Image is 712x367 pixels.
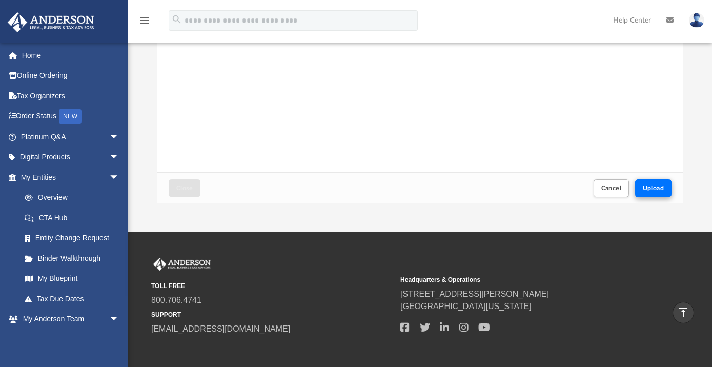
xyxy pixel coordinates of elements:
a: Home [7,45,135,66]
i: search [171,14,182,25]
small: TOLL FREE [151,281,393,291]
a: My Blueprint [14,269,130,289]
a: Overview [14,188,135,208]
i: menu [138,14,151,27]
a: [STREET_ADDRESS][PERSON_NAME] [400,290,549,298]
a: [GEOGRAPHIC_DATA][US_STATE] [400,302,532,311]
span: Close [176,185,193,191]
a: menu [138,19,151,27]
a: Tax Due Dates [14,289,135,309]
a: Entity Change Request [14,228,135,249]
span: arrow_drop_down [109,127,130,148]
span: Upload [643,185,664,191]
a: [EMAIL_ADDRESS][DOMAIN_NAME] [151,324,290,333]
span: arrow_drop_down [109,167,130,188]
i: vertical_align_top [677,306,689,318]
a: Binder Walkthrough [14,248,135,269]
a: My Anderson Team [14,329,125,350]
a: My Anderson Teamarrow_drop_down [7,309,130,330]
span: arrow_drop_down [109,309,130,330]
button: Close [169,179,200,197]
a: Order StatusNEW [7,106,135,127]
a: 800.706.4741 [151,296,201,304]
a: CTA Hub [14,208,135,228]
a: Online Ordering [7,66,135,86]
a: Tax Organizers [7,86,135,106]
img: Anderson Advisors Platinum Portal [151,258,213,271]
a: Digital Productsarrow_drop_down [7,147,135,168]
button: Upload [635,179,672,197]
button: Cancel [594,179,629,197]
img: Anderson Advisors Platinum Portal [5,12,97,32]
span: Cancel [601,185,622,191]
a: vertical_align_top [673,302,694,323]
small: SUPPORT [151,310,393,319]
span: arrow_drop_down [109,147,130,168]
img: User Pic [689,13,704,28]
div: NEW [59,109,82,124]
small: Headquarters & Operations [400,275,642,284]
a: Platinum Q&Aarrow_drop_down [7,127,135,147]
a: My Entitiesarrow_drop_down [7,167,135,188]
